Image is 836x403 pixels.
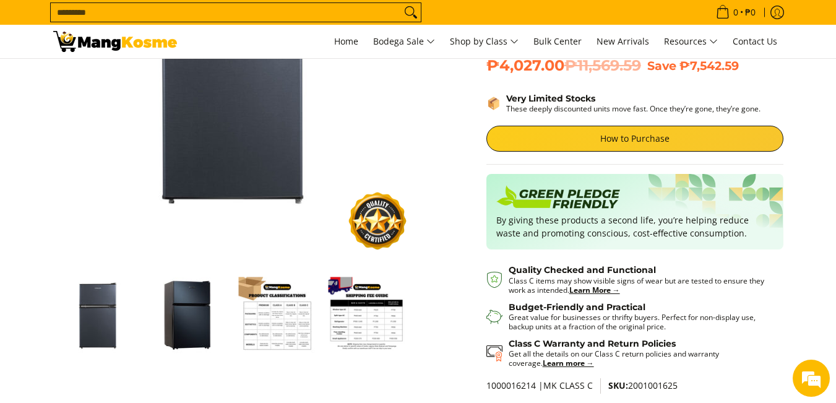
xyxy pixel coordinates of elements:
strong: Budget-Friendly and Practical [509,301,645,313]
del: ₱11,569.59 [564,56,641,75]
img: condura-3.1-cubic-feet-refrigerator-class-c-full-view-mang-kosme [59,277,137,354]
p: Get all the details on our Class C return policies and warranty coverage. [509,349,771,368]
span: New Arrivals [597,35,649,47]
button: Search [401,3,421,22]
p: By giving these products a second life, you’re helping reduce waste and promoting conscious, cost... [496,214,774,240]
strong: Class C Warranty and Return Policies [509,338,676,349]
img: Badge sustainability green pledge friendly [496,184,620,214]
span: Bodega Sale [373,34,435,50]
textarea: Type your message and hit 'Enter' [6,270,236,313]
img: Condura 3.1 Cu. Ft .Two Door, Manual Defrost, Personal Refrigerator, Black Glass, CPR90TD (Class ... [329,277,406,354]
span: Save [647,58,676,73]
img: Condura 3.1 Cu. Ft .Two Door, Manual Defrost, Personal Refrigerator, Black Glass, CPR90TD (Class ... [149,277,226,354]
a: Shop by Class [444,25,525,58]
span: Home [334,35,358,47]
span: Contact Us [733,35,777,47]
strong: Very Limited Stocks [506,93,595,104]
div: Minimize live chat window [203,6,233,36]
a: Bodega Sale [367,25,441,58]
nav: Main Menu [189,25,783,58]
span: ₱7,542.59 [679,58,739,73]
a: Bulk Center [527,25,588,58]
span: 2001001625 [608,379,678,391]
span: • [712,6,759,19]
span: 1000016214 |MK CLASS C [486,379,593,391]
a: Resources [658,25,724,58]
p: Great value for businesses or thrifty buyers. Perfect for non-display use, backup units at a frac... [509,313,771,331]
p: These deeply discounted units move fast. Once they’re gone, they’re gone. [506,104,761,113]
span: Shop by Class [450,34,519,50]
span: SKU: [608,379,628,391]
img: UNTIL SUPPLIES LAST: Condura 2-Door Personal (Class C) l Mang Kosme [53,31,177,52]
span: ₱4,027.00 [486,56,641,75]
span: ₱0 [743,8,757,17]
span: 0 [731,8,740,17]
span: Bulk Center [533,35,582,47]
a: Home [328,25,364,58]
a: Learn more → [543,358,594,368]
strong: Quality Checked and Functional [509,264,656,275]
a: New Arrivals [590,25,655,58]
a: Learn More → [569,285,620,295]
a: How to Purchase [486,126,783,152]
img: Condura 3.1 Cu. Ft .Two Door, Manual Defrost, Personal Refrigerator, Black Glass, CPR90TD (Class ... [239,277,316,354]
span: We're online! [72,122,171,247]
div: Chat with us now [64,69,208,85]
a: Contact Us [726,25,783,58]
span: Resources [664,34,718,50]
p: Class C items may show visible signs of wear but are tested to ensure they work as intended. [509,276,771,295]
